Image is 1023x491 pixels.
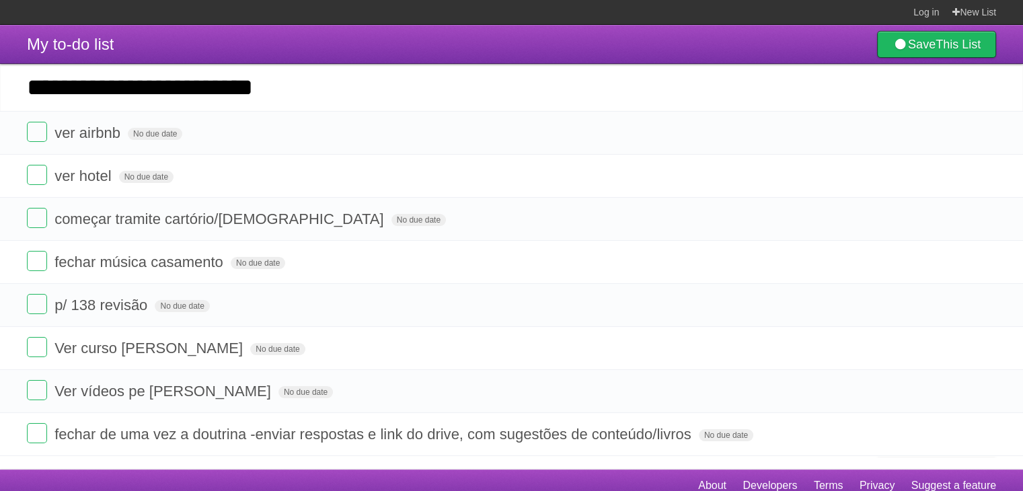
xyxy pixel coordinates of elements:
[27,208,47,228] label: Done
[27,380,47,400] label: Done
[54,383,274,400] span: Ver vídeos pe [PERSON_NAME]
[27,165,47,185] label: Done
[27,35,114,53] span: My to-do list
[391,214,446,226] span: No due date
[54,426,695,443] span: fechar de uma vez a doutrina -enviar respostas e link do drive, com sugestões de conteúdo/livros
[699,429,753,441] span: No due date
[54,297,151,313] span: p/ 138 revisão
[278,386,333,398] span: No due date
[936,38,981,51] b: This List
[54,211,387,227] span: começar tramite cartório/[DEMOGRAPHIC_DATA]
[231,257,285,269] span: No due date
[54,167,114,184] span: ver hotel
[250,343,305,355] span: No due date
[54,124,124,141] span: ver airbnb
[119,171,174,183] span: No due date
[27,423,47,443] label: Done
[54,340,246,356] span: Ver curso [PERSON_NAME]
[27,122,47,142] label: Done
[27,251,47,271] label: Done
[27,337,47,357] label: Done
[128,128,182,140] span: No due date
[54,254,227,270] span: fechar música casamento
[155,300,209,312] span: No due date
[27,294,47,314] label: Done
[877,31,996,58] a: SaveThis List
